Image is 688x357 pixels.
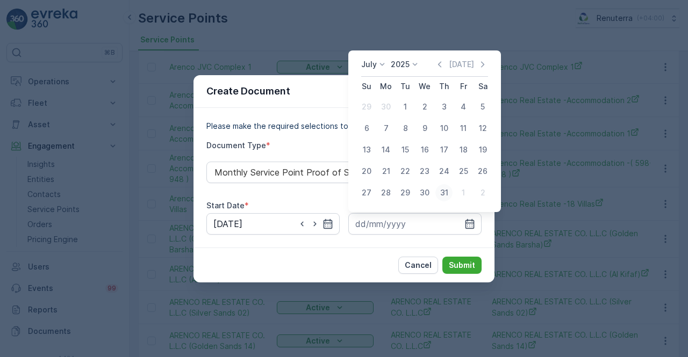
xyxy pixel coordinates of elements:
[397,163,414,180] div: 22
[377,184,395,201] div: 28
[206,141,266,150] label: Document Type
[397,184,414,201] div: 29
[416,184,433,201] div: 30
[474,163,491,180] div: 26
[377,163,395,180] div: 21
[398,257,438,274] button: Cancel
[377,98,395,115] div: 30
[206,201,245,210] label: Start Date
[396,77,415,96] th: Tuesday
[397,120,414,137] div: 8
[397,98,414,115] div: 1
[358,98,375,115] div: 29
[435,120,453,137] div: 10
[391,59,410,70] p: 2025
[348,213,482,235] input: dd/mm/yyyy
[474,141,491,158] div: 19
[415,77,434,96] th: Wednesday
[377,141,395,158] div: 14
[435,141,453,158] div: 17
[474,120,491,137] div: 12
[474,184,491,201] div: 2
[358,163,375,180] div: 20
[206,213,340,235] input: dd/mm/yyyy
[405,260,432,271] p: Cancel
[416,120,433,137] div: 9
[397,141,414,158] div: 15
[474,98,491,115] div: 5
[358,141,375,158] div: 13
[442,257,482,274] button: Submit
[416,141,433,158] div: 16
[416,98,433,115] div: 2
[449,59,474,70] p: [DATE]
[455,141,472,158] div: 18
[455,163,472,180] div: 25
[449,260,475,271] p: Submit
[434,77,454,96] th: Thursday
[435,184,453,201] div: 31
[455,98,472,115] div: 4
[358,184,375,201] div: 27
[454,77,473,96] th: Friday
[455,120,472,137] div: 11
[376,77,396,96] th: Monday
[357,77,376,96] th: Sunday
[377,120,395,137] div: 7
[435,163,453,180] div: 24
[455,184,472,201] div: 1
[361,59,377,70] p: July
[435,98,453,115] div: 3
[206,121,482,132] p: Please make the required selections to create your document.
[416,163,433,180] div: 23
[206,84,290,99] p: Create Document
[358,120,375,137] div: 6
[473,77,492,96] th: Saturday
